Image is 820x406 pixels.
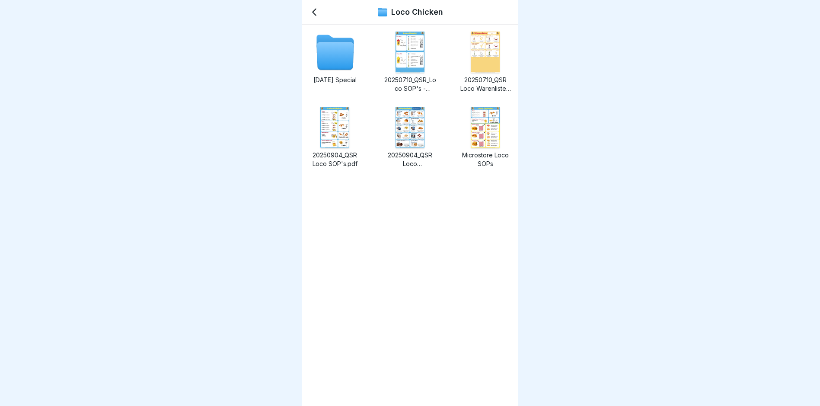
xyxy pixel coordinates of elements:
p: 20250904_QSR Loco Warenliste.pdf [384,151,436,168]
a: [DATE] Special [309,32,361,93]
img: image thumbnail [396,32,424,73]
img: image thumbnail [471,107,500,148]
img: image thumbnail [471,32,500,73]
p: 20250904_QSR Loco SOP's.pdf [309,151,361,168]
img: image thumbnail [320,107,349,148]
a: image thumbnail20250710_QSR Loco Warenliste - Slush.pdf [459,32,511,93]
a: image thumbnail20250904_QSR Loco Warenliste.pdf [384,107,436,168]
a: image thumbnailMicrostore Loco SOPs [459,107,511,168]
a: image thumbnail20250710_QSR_Loco SOP's - Slush.pdf [384,32,436,93]
p: Microstore Loco SOPs [459,151,511,168]
p: 20250710_QSR Loco Warenliste - Slush.pdf [459,76,511,93]
p: [DATE] Special [309,76,361,84]
p: Loco Chicken [391,7,443,17]
a: image thumbnail20250904_QSR Loco SOP's.pdf [309,107,361,168]
p: 20250710_QSR_Loco SOP's - Slush.pdf [384,76,436,93]
img: image thumbnail [396,107,424,148]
